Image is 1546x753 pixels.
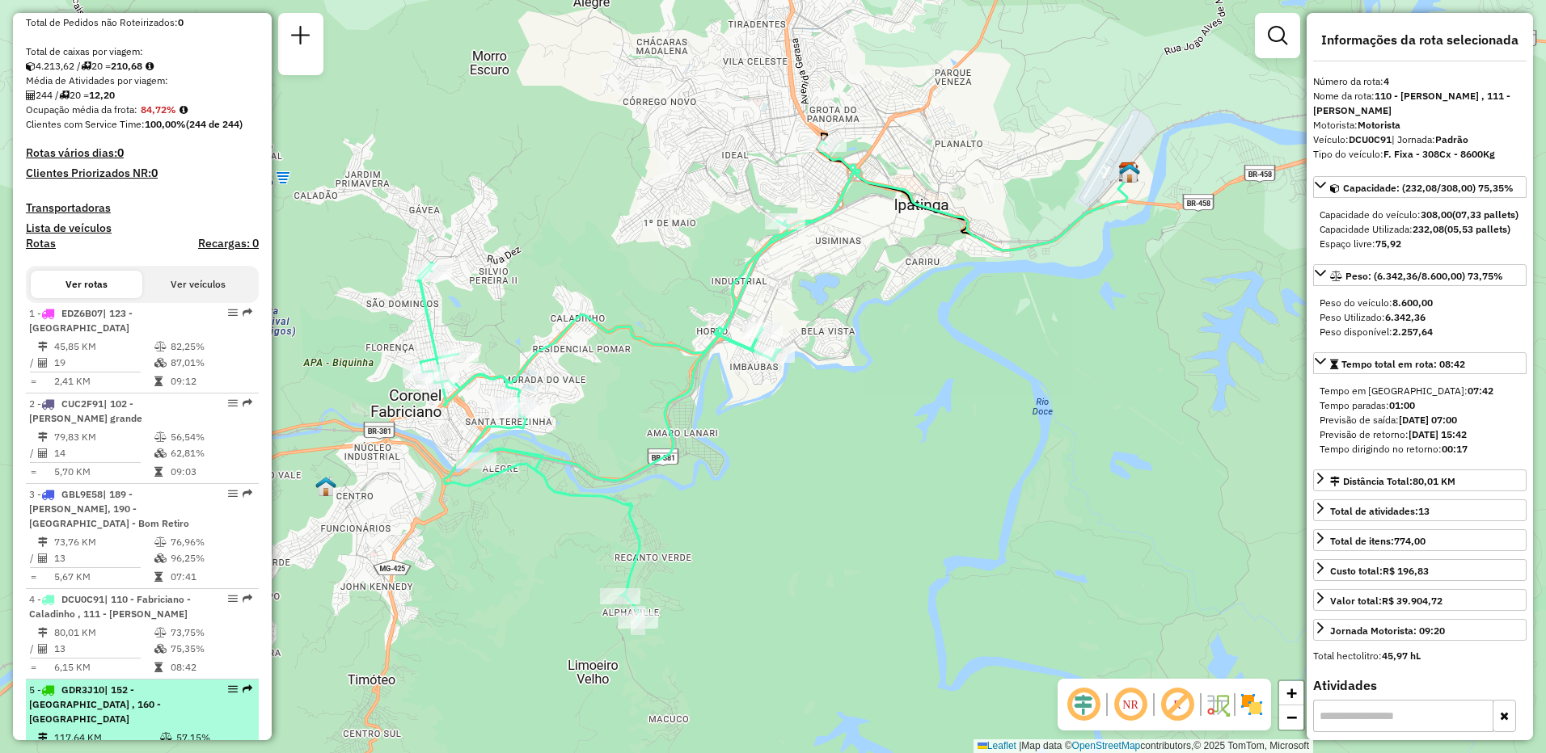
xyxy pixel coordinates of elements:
[1019,740,1021,751] span: |
[1313,678,1527,693] h4: Atividades
[1313,32,1527,48] h4: Informações da rota selecionada
[170,659,251,675] td: 08:42
[53,569,154,585] td: 5,67 KM
[228,489,238,498] em: Opções
[38,342,48,351] i: Distância Total
[243,594,252,604] em: Rota exportada
[1064,685,1103,724] span: Ocultar deslocamento
[178,16,184,28] strong: 0
[26,103,137,116] span: Ocupação média da frota:
[26,166,259,180] h4: Clientes Priorizados NR:
[1313,133,1527,147] div: Veículo:
[53,659,154,675] td: 6,15 KM
[53,445,154,461] td: 14
[53,534,154,550] td: 73,76 KM
[1452,208,1519,221] strong: (07,33 pallets)
[38,553,48,563] i: Total de Atividades
[29,373,37,389] td: =
[1320,310,1520,325] div: Peso Utilizado:
[1313,201,1527,258] div: Capacidade: (232,08/308,00) 75,35%
[228,594,238,604] em: Opções
[146,61,154,71] i: Meta Caixas/viagem: 194,50 Diferença: 16,18
[228,398,238,408] em: Opções
[1343,182,1514,194] span: Capacidade: (232,08/308,00) 75,35%
[1421,208,1452,221] strong: 308,00
[170,355,251,371] td: 87,01%
[26,61,36,71] i: Cubagem total roteirizado
[38,432,48,442] i: Distância Total
[53,373,154,389] td: 2,41 KM
[154,644,167,654] i: % de utilização da cubagem
[1375,238,1401,250] strong: 75,92
[170,641,251,657] td: 75,35%
[29,464,37,480] td: =
[38,448,48,458] i: Total de Atividades
[53,641,154,657] td: 13
[26,44,259,59] div: Total de caixas por viagem:
[26,15,259,30] div: Total de Pedidos não Roteirizados:
[89,89,115,101] strong: 12,20
[1320,398,1520,413] div: Tempo paradas:
[29,398,142,424] span: 2 -
[1320,297,1433,309] span: Peso do veículo:
[1119,162,1140,183] img: FAD CDD Ipatinga
[81,61,91,71] i: Total de rotas
[29,445,37,461] td: /
[228,684,238,694] em: Opções
[61,398,103,410] span: CUC2F91
[170,373,251,389] td: 09:12
[29,684,161,725] span: 5 -
[1345,270,1503,282] span: Peso: (6.342,36/8.600,00) 73,75%
[1385,311,1426,323] strong: 6.342,36
[151,166,158,180] strong: 0
[1383,148,1495,160] strong: F. Fixa - 308Cx - 8600Kg
[1413,223,1444,235] strong: 232,08
[1313,377,1527,463] div: Tempo total em rota: 08:42
[26,59,259,74] div: 4.213,62 / 20 =
[53,355,154,371] td: 19
[1313,89,1527,118] div: Nome da rota:
[1205,692,1231,717] img: Fluxo de ruas
[1383,565,1429,577] strong: R$ 196,83
[26,118,145,130] span: Clientes com Service Time:
[53,464,154,480] td: 5,70 KM
[1382,650,1421,662] strong: 45,97 hL
[1418,505,1430,517] strong: 13
[26,221,259,235] h4: Lista de veículos
[61,307,103,319] span: EDZ6B07
[1313,529,1527,551] a: Total de itens:774,00
[170,339,251,355] td: 82,25%
[1320,442,1520,456] div: Tempo dirigindo no retorno:
[31,271,142,298] button: Ver rotas
[26,237,56,250] a: Rotas
[1313,90,1510,116] strong: 110 - [PERSON_NAME] , 111 - [PERSON_NAME]
[1413,475,1455,487] span: 80,01 KM
[38,644,48,654] i: Total de Atividades
[29,550,37,566] td: /
[974,739,1313,753] div: Map data © contributors,© 2025 TomTom, Microsoft
[1111,685,1150,724] span: Ocultar NR
[1072,740,1141,751] a: OpenStreetMap
[154,553,167,563] i: % de utilização da cubagem
[1239,692,1265,717] img: Exibir/Ocultar setores
[1320,325,1520,339] div: Peso disponível:
[1320,222,1520,237] div: Capacidade Utilizada:
[53,550,154,566] td: 13
[1313,352,1527,374] a: Tempo total em rota: 08:42
[38,358,48,368] i: Total de Atividades
[1313,147,1527,162] div: Tipo do veículo:
[170,464,251,480] td: 09:03
[1394,535,1426,547] strong: 774,00
[1382,595,1443,607] strong: R$ 39.904,72
[170,429,251,445] td: 56,54%
[61,684,104,696] span: GDR3J10
[175,730,252,746] td: 57,15%
[1330,505,1430,517] span: Total de atividades:
[243,489,252,498] em: Rota exportada
[1313,499,1527,521] a: Total de atividades:13
[53,339,154,355] td: 45,85 KM
[38,628,48,637] i: Distância Total
[61,593,104,605] span: DCU0C91
[154,376,163,386] i: Tempo total em rota
[53,625,154,641] td: 80,01 KM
